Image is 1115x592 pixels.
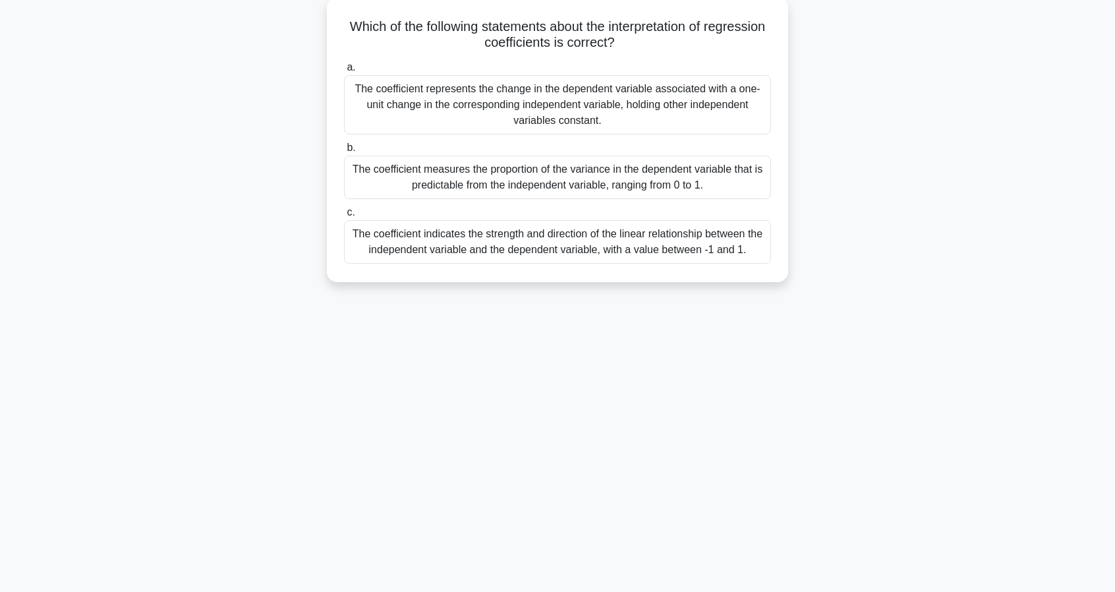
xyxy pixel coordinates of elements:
div: The coefficient represents the change in the dependent variable associated with a one-unit change... [344,75,771,134]
div: The coefficient measures the proportion of the variance in the dependent variable that is predict... [344,156,771,199]
span: b. [347,142,355,153]
h5: Which of the following statements about the interpretation of regression coefficients is correct? [343,18,772,51]
span: a. [347,61,355,73]
div: The coefficient indicates the strength and direction of the linear relationship between the indep... [344,220,771,264]
span: c. [347,206,355,218]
